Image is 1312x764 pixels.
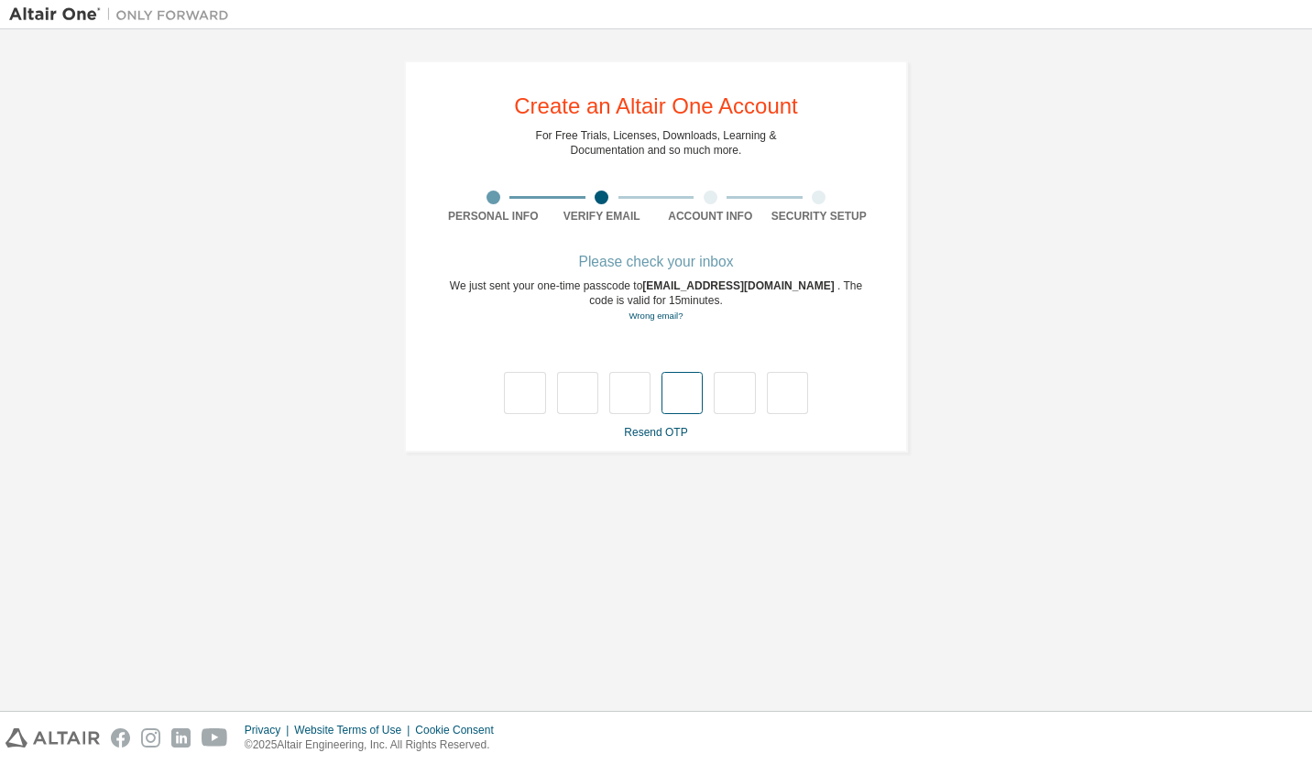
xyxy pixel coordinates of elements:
a: Resend OTP [624,426,687,439]
div: Privacy [245,723,294,737]
p: © 2025 Altair Engineering, Inc. All Rights Reserved. [245,737,505,753]
img: linkedin.svg [171,728,191,748]
div: For Free Trials, Licenses, Downloads, Learning & Documentation and so much more. [536,128,777,158]
img: facebook.svg [111,728,130,748]
img: Altair One [9,5,238,24]
img: youtube.svg [202,728,228,748]
div: Create an Altair One Account [514,95,798,117]
img: instagram.svg [141,728,160,748]
div: We just sent your one-time passcode to . The code is valid for 15 minutes. [439,278,873,323]
img: altair_logo.svg [5,728,100,748]
div: Verify Email [548,209,657,224]
div: Cookie Consent [415,723,504,737]
div: Account Info [656,209,765,224]
div: Please check your inbox [439,256,873,267]
div: Personal Info [439,209,548,224]
div: Security Setup [765,209,874,224]
div: Website Terms of Use [294,723,415,737]
a: Go back to the registration form [629,311,683,321]
span: [EMAIL_ADDRESS][DOMAIN_NAME] [642,279,837,292]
